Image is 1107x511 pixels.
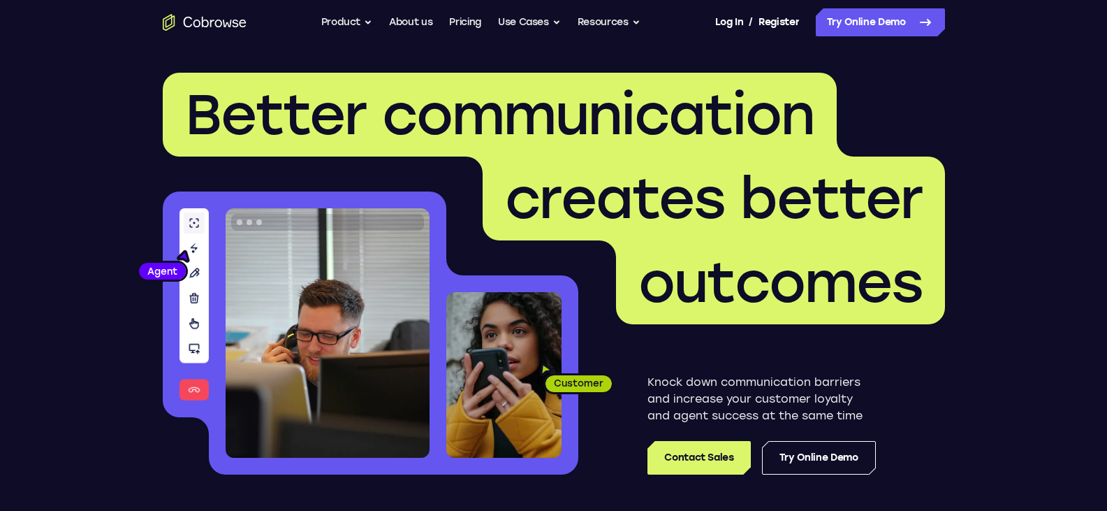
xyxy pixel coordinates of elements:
[446,292,562,458] img: A customer holding their phone
[321,8,373,36] button: Product
[498,8,561,36] button: Use Cases
[163,14,247,31] a: Go to the home page
[226,208,430,458] img: A customer support agent talking on the phone
[816,8,945,36] a: Try Online Demo
[762,441,876,475] a: Try Online Demo
[638,249,923,316] span: outcomes
[647,441,750,475] a: Contact Sales
[758,8,799,36] a: Register
[715,8,743,36] a: Log In
[505,165,923,232] span: creates better
[389,8,432,36] a: About us
[449,8,481,36] a: Pricing
[185,81,814,148] span: Better communication
[647,374,876,424] p: Knock down communication barriers and increase your customer loyalty and agent success at the sam...
[578,8,640,36] button: Resources
[749,14,753,31] span: /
